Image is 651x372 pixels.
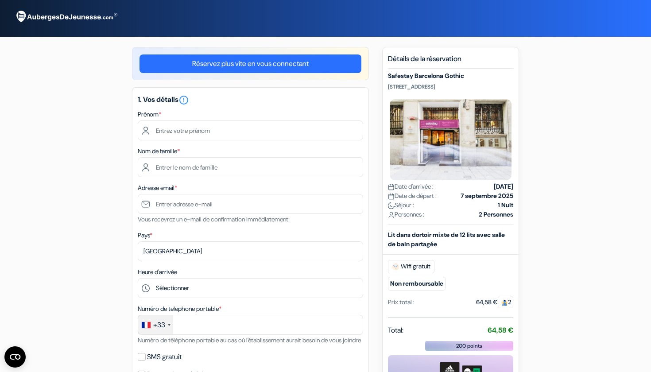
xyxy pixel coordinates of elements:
[456,342,482,350] span: 200 points
[488,325,513,335] strong: 64,58 €
[178,95,189,105] i: error_outline
[138,110,161,119] label: Prénom
[498,296,513,308] span: 2
[392,263,399,270] img: free_wifi.svg
[388,277,446,291] small: Non remboursable
[138,267,177,277] label: Heure d'arrivée
[388,83,513,90] p: [STREET_ADDRESS]
[388,184,395,190] img: calendar.svg
[388,298,415,307] div: Prix total :
[388,201,414,210] span: Séjour :
[388,260,434,273] span: Wifi gratuit
[139,54,361,73] a: Réservez plus vite en vous connectant
[138,315,173,334] div: France: +33
[388,212,395,218] img: user_icon.svg
[138,120,363,140] input: Entrez votre prénom
[388,202,395,209] img: moon.svg
[178,95,189,104] a: error_outline
[494,182,513,191] strong: [DATE]
[388,231,505,248] b: Lit dans dortoir mixte de 12 lits avec salle de bain partagée
[138,231,152,240] label: Pays
[479,210,513,219] strong: 2 Personnes
[138,215,288,223] small: Vous recevrez un e-mail de confirmation immédiatement
[388,193,395,200] img: calendar.svg
[388,72,513,80] h5: Safestay Barcelona Gothic
[501,299,508,306] img: guest.svg
[498,201,513,210] strong: 1 Nuit
[388,182,434,191] span: Date d'arrivée :
[388,210,424,219] span: Personnes :
[461,191,513,201] strong: 7 septembre 2025
[138,183,177,193] label: Adresse email
[11,5,121,29] img: AubergesDeJeunesse.com
[388,54,513,69] h5: Détails de la réservation
[138,147,180,156] label: Nom de famille
[476,298,513,307] div: 64,58 €
[153,320,165,330] div: +33
[388,191,437,201] span: Date de départ :
[388,325,403,336] span: Total:
[138,157,363,177] input: Entrer le nom de famille
[147,351,182,363] label: SMS gratuit
[138,194,363,214] input: Entrer adresse e-mail
[4,346,26,368] button: CMP-Widget öffnen
[138,304,221,314] label: Numéro de telephone portable
[138,336,361,344] small: Numéro de téléphone portable au cas où l'établissement aurait besoin de vous joindre
[138,95,363,105] h5: 1. Vos détails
